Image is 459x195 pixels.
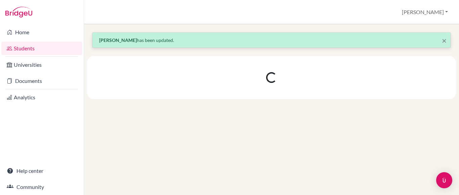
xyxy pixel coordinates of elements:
p: has been updated. [99,37,444,44]
a: Help center [1,164,82,178]
a: Home [1,26,82,39]
a: Documents [1,74,82,88]
img: Bridge-U [5,7,32,17]
button: Close [442,37,447,45]
a: Community [1,180,82,194]
a: Universities [1,58,82,71]
strong: [PERSON_NAME] [99,37,137,43]
button: [PERSON_NAME] [399,6,451,18]
a: Students [1,42,82,55]
a: Analytics [1,91,82,104]
span: × [442,36,447,45]
div: Open Intercom Messenger [436,172,452,188]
